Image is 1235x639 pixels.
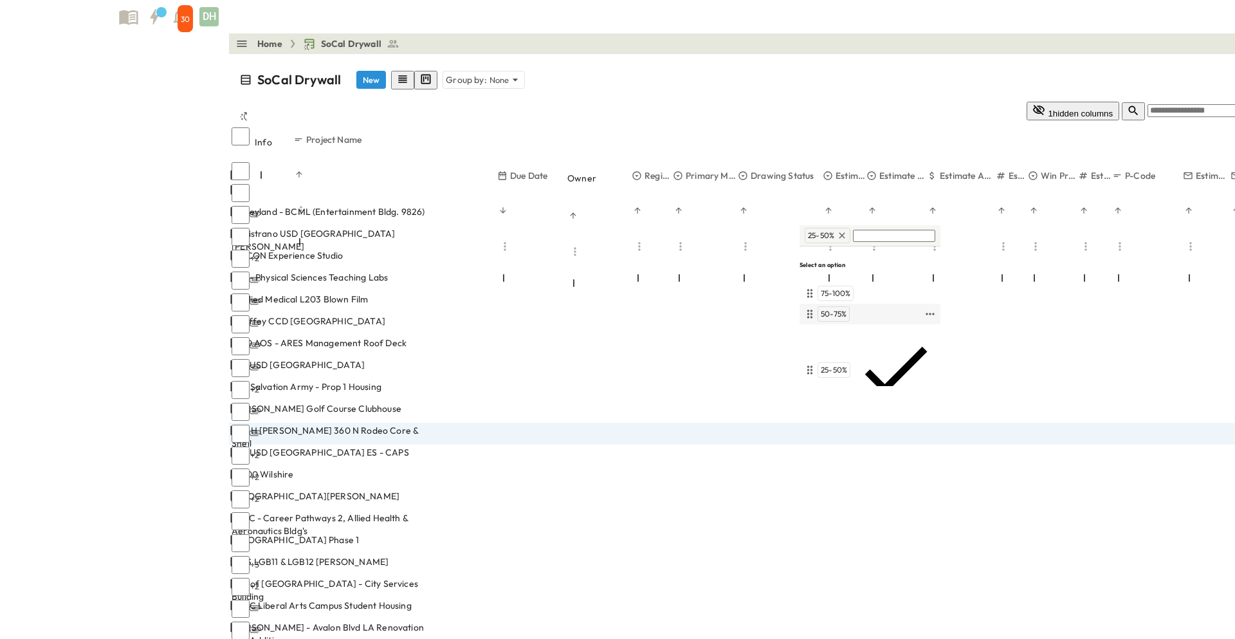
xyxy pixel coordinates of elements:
span: 25-50% [821,365,847,375]
input: Select row [232,556,250,574]
button: 1hidden columns [1027,102,1119,120]
span: 1800 AOS - ARES Management Roof Deck [232,337,407,349]
span: SBCUSD [GEOGRAPHIC_DATA] [232,358,365,371]
input: Select all rows [232,127,250,145]
input: Select row [232,490,250,508]
input: Select row [232,293,250,311]
div: table view [391,71,437,89]
button: DH [198,6,220,28]
span: AWS LGB11 & LGB12 [PERSON_NAME] [232,555,389,568]
span: SBVC - Career Pathways 2, Allied Health & Aeronautics Bldg's [232,512,430,537]
span: Chaffey CCD [GEOGRAPHIC_DATA] [232,315,385,328]
input: Select row [232,425,250,443]
input: Select row [232,381,250,399]
div: Info [255,124,293,160]
div: 25-50% [802,327,938,413]
span: 50-75% [821,309,846,319]
input: Select row [232,162,250,180]
span: 25-50% [808,230,834,241]
input: Select row [232,337,250,355]
p: SoCal Drywall [257,71,341,89]
input: Select row [232,468,250,486]
input: Select row [232,447,250,465]
span: [PERSON_NAME] Golf Course Clubhouse [232,402,401,415]
span: City of [GEOGRAPHIC_DATA] - City Services Building [232,577,430,603]
span: 10900 Wilshire [232,468,293,481]
nav: breadcrumbs [257,37,407,50]
img: 6c363589ada0b36f064d841b69d3a419a338230e66bb0a533688fa5cc3e9e735.png [15,3,114,30]
input: Select row [232,250,250,268]
input: Select row [232,403,250,421]
span: [GEOGRAPHIC_DATA] Phase 1 [232,533,359,546]
span: UCI - Physical Sciences Teaching Labs [232,271,388,284]
div: 75-100% [802,286,938,301]
span: LBCC Liberal Arts Campus Student Housing [232,599,412,612]
p: None [489,73,509,86]
span: LVMH [PERSON_NAME] 360 N Rodeo Core & Shell [232,424,430,450]
span: Disneyland - BCML (Entertainment Bldg. 9826) [232,205,425,218]
h6: Select an option [800,261,940,269]
span: SBCUSD [GEOGRAPHIC_DATA] ES - CAPS [232,446,409,459]
a: Home [257,37,282,50]
input: Select row [232,315,250,333]
input: Select row [232,534,250,552]
span: [GEOGRAPHIC_DATA][PERSON_NAME] [232,490,399,503]
input: Select row [232,184,250,202]
span: Capistrano USD [GEOGRAPHIC_DATA][PERSON_NAME] [232,227,430,253]
div: DH [199,7,219,26]
button: 9 [142,5,167,28]
h6: 9 [158,25,165,34]
button: New [356,71,386,89]
span: TRICON Experience Studio [232,249,343,262]
input: Select row [232,272,250,290]
p: Group by: [446,73,487,86]
p: 30 [181,14,190,24]
span: SoCal Drywall [321,37,381,50]
input: Select row [232,359,250,377]
span: The Salvation Army - Prop 1 Housing [232,380,381,393]
a: SoCal Drywall [303,37,399,50]
button: kanban view [414,71,437,89]
button: row view [391,71,414,89]
p: Project Name [306,133,361,146]
input: Select row [232,206,250,224]
input: Select row [232,512,250,530]
input: Select row [232,228,250,246]
span: 75-100% [821,288,850,299]
span: Applied Medical L203 Blown Film [232,293,368,306]
div: 50-75% [802,306,922,322]
input: Select row [232,600,250,618]
input: Select row [232,578,250,596]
